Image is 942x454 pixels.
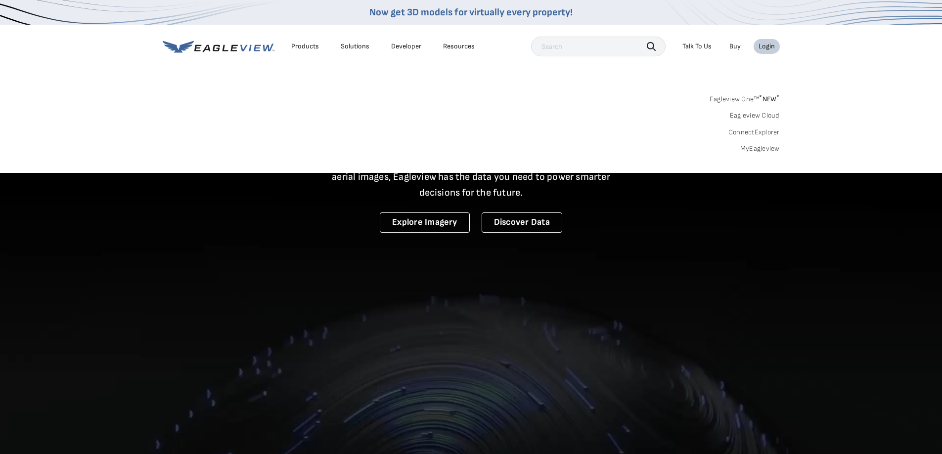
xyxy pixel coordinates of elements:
[482,212,562,233] a: Discover Data
[341,42,369,51] div: Solutions
[291,42,319,51] div: Products
[759,95,779,103] span: NEW
[730,111,780,120] a: Eagleview Cloud
[320,153,623,201] p: A new era starts here. Built on more than 3.5 billion high-resolution aerial images, Eagleview ha...
[729,42,741,51] a: Buy
[759,42,775,51] div: Login
[710,92,780,103] a: Eagleview One™*NEW*
[531,37,666,56] input: Search
[369,6,573,18] a: Now get 3D models for virtually every property!
[728,128,780,137] a: ConnectExplorer
[443,42,475,51] div: Resources
[380,212,470,233] a: Explore Imagery
[682,42,712,51] div: Talk To Us
[391,42,421,51] a: Developer
[740,144,780,153] a: MyEagleview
